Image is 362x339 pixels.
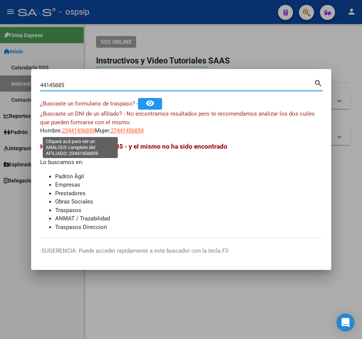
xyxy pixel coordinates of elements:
[336,313,354,331] div: Open Intercom Messenger
[111,127,144,134] span: 27441456854
[55,189,322,198] li: Prestadores
[55,214,322,223] li: ANMAT / Trazabilidad
[40,247,322,255] p: -SUGERENCIA: Puede acceder rapidamente a este buscador con la tecla F2-
[55,181,322,189] li: Empresas
[40,142,322,231] div: Lo buscamos en:
[55,197,322,206] li: Obras Sociales
[40,110,315,126] span: ¿Buscaste un DNI de un afiliado? - No encontramos resultados pero te recomendamos analizar los do...
[40,110,322,135] div: Hombre: Mujer:
[146,99,155,108] mat-icon: remove_red_eye
[55,223,322,232] li: Traspasos Direccion
[62,127,95,134] span: 23441456859
[55,206,322,215] li: Traspasos
[55,172,322,181] li: Padrón Ágil
[314,78,323,87] mat-icon: search
[40,100,138,107] span: ¿Buscaste un formulario de traspaso? -
[40,143,227,150] span: Hemos buscado - 44145685 - y el mismo no ha sido encontrado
